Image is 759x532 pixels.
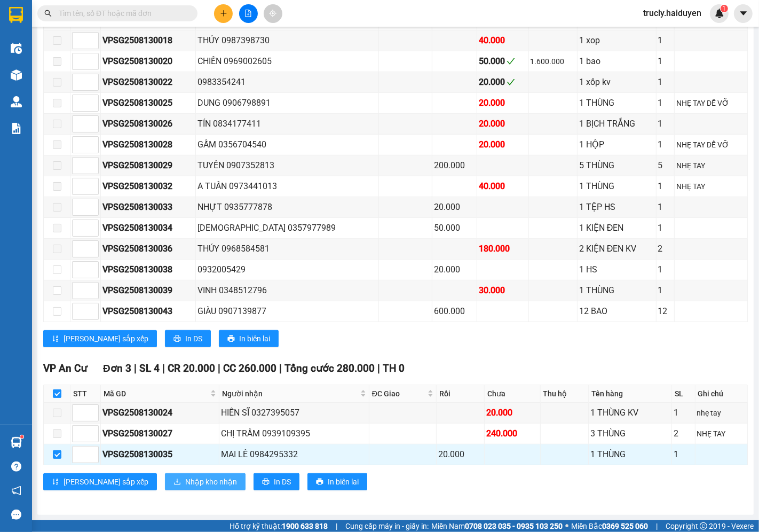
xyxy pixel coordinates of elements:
[658,34,673,47] div: 1
[579,200,654,214] div: 1 TỆP HS
[479,179,527,193] div: 40.000
[244,10,252,17] span: file-add
[197,54,377,68] div: CHIẾN 0969002605
[218,362,220,374] span: |
[635,6,710,20] span: trucly.haiduyen
[590,427,670,440] div: 3 THÙNG
[239,4,258,23] button: file-add
[197,117,377,130] div: TÍN 0834177411
[658,179,673,193] div: 1
[165,473,246,490] button: downloadNhập kho nhận
[479,138,527,151] div: 20.000
[214,4,233,23] button: plus
[101,218,196,239] td: VPSG2508130034
[221,427,367,440] div: CHỊ TRẦM 0939109395
[431,520,563,532] span: Miền Nam
[590,406,670,419] div: 1 THÙNG KV
[101,424,219,444] td: VPSG2508130027
[197,179,377,193] div: A TUẤN 0973441013
[220,10,227,17] span: plus
[197,159,377,172] div: TUYỀN 0907352813
[658,221,673,234] div: 1
[11,461,21,472] span: question-circle
[282,522,328,530] strong: 1900 633 818
[579,284,654,297] div: 1 THÙNG
[102,179,194,193] div: VPSG2508130032
[658,138,673,151] div: 1
[307,473,367,490] button: printerIn biên lai
[695,385,748,403] th: Ghi chú
[52,335,59,343] span: sort-ascending
[571,520,648,532] span: Miền Bắc
[197,242,377,255] div: THÚY 0968584581
[168,362,215,374] span: CR 20.000
[101,93,196,114] td: VPSG2508130025
[185,333,202,345] span: In DS
[197,200,377,214] div: NHỰT 0935777878
[101,301,196,322] td: VPSG2508130043
[345,520,429,532] span: Cung cấp máy in - giấy in:
[479,117,527,130] div: 20.000
[219,330,279,347] button: printerIn biên lai
[658,117,673,130] div: 1
[697,428,746,440] div: NHẸ TAY
[437,385,485,403] th: Rồi
[579,138,654,151] div: 1 HỘP
[485,385,541,403] th: Chưa
[102,263,194,276] div: VPSG2508130038
[507,78,515,87] span: check
[102,54,194,68] div: VPSG2508130020
[64,333,148,345] span: [PERSON_NAME] sắp xếp
[438,448,483,461] div: 20.000
[102,117,194,130] div: VPSG2508130026
[579,75,654,89] div: 1 xốp kv
[43,330,157,347] button: sort-ascending[PERSON_NAME] sắp xếp
[102,304,194,318] div: VPSG2508130043
[103,362,131,374] span: Đơn 3
[173,478,181,487] span: download
[479,242,527,255] div: 180.000
[656,520,658,532] span: |
[579,221,654,234] div: 1 KIỆN ĐEN
[700,522,707,530] span: copyright
[102,427,217,440] div: VPSG2508130027
[672,385,695,403] th: SL
[102,200,194,214] div: VPSG2508130033
[739,9,748,18] span: caret-down
[197,96,377,109] div: DUNG 0906798891
[579,242,654,255] div: 2 KIỆN ĐEN KV
[101,72,196,93] td: VPSG2508130022
[715,9,724,18] img: icon-new-feature
[239,333,270,345] span: In biên lai
[197,263,377,276] div: 0932005429
[227,335,235,343] span: printer
[134,362,137,374] span: |
[316,478,323,487] span: printer
[697,407,746,419] div: nhẹ tay
[721,5,728,12] sup: 1
[197,284,377,297] div: VINH 0348512796
[101,403,219,424] td: VPSG2508130024
[658,284,673,297] div: 1
[579,159,654,172] div: 5 THÙNG
[101,135,196,155] td: VPSG2508130028
[102,284,194,297] div: VPSG2508130039
[165,330,211,347] button: printerIn DS
[102,159,194,172] div: VPSG2508130029
[579,96,654,109] div: 1 THÙNG
[11,96,22,107] img: warehouse-icon
[676,97,746,109] div: NHẸ TAY DỄ VỠ
[658,263,673,276] div: 1
[43,362,87,374] span: VP An Cư
[479,284,527,297] div: 30.000
[101,155,196,176] td: VPSG2508130029
[658,242,673,255] div: 2
[579,179,654,193] div: 1 THÙNG
[104,388,208,400] span: Mã GD
[274,476,291,488] span: In DS
[101,51,196,72] td: VPSG2508130020
[658,75,673,89] div: 1
[264,4,282,23] button: aim
[101,197,196,218] td: VPSG2508130033
[531,56,575,67] div: 1.600.000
